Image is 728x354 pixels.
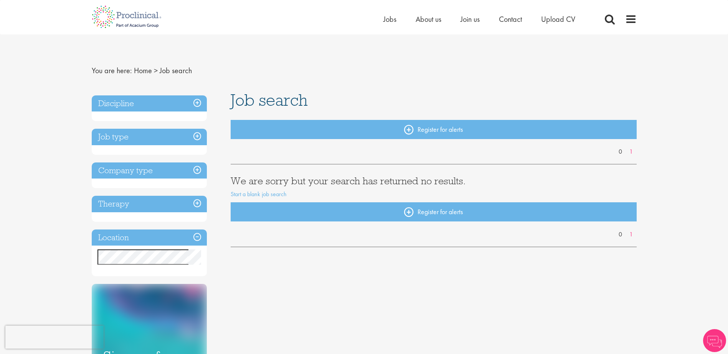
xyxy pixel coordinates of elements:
[499,14,522,24] a: Contact
[231,202,637,221] a: Register for alerts
[383,14,396,24] a: Jobs
[626,230,637,239] a: 1
[5,326,104,349] iframe: reCAPTCHA
[154,66,158,75] span: >
[92,229,207,246] h3: Location
[231,190,287,198] a: Start a blank job search
[92,196,207,212] h3: Therapy
[134,66,152,75] a: breadcrumb link
[461,14,480,24] a: Join us
[231,120,637,139] a: Register for alerts
[231,176,637,186] h3: We are sorry but your search has returned no results.
[92,129,207,145] h3: Job type
[416,14,441,24] a: About us
[92,95,207,112] h3: Discipline
[615,147,626,156] a: 0
[92,66,132,75] span: You are here:
[703,329,726,352] img: Chatbot
[160,66,192,75] span: Job search
[626,147,637,156] a: 1
[92,162,207,179] h3: Company type
[615,230,626,239] a: 0
[541,14,575,24] a: Upload CV
[231,90,308,110] span: Job search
